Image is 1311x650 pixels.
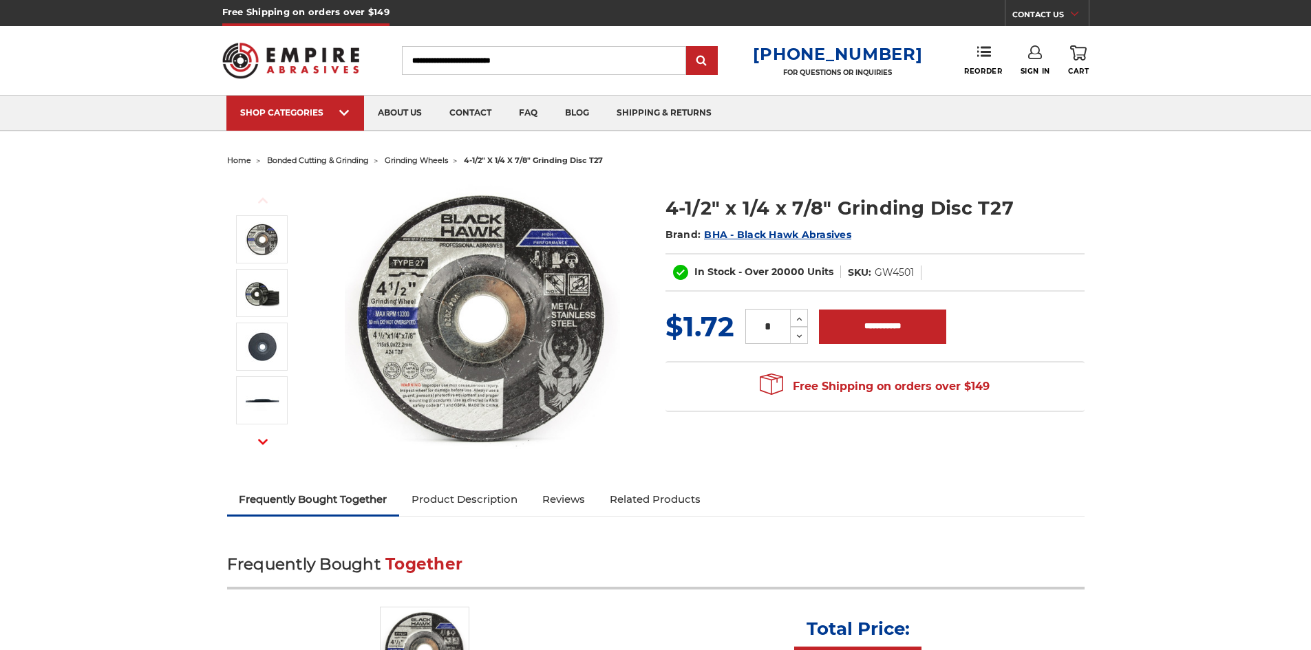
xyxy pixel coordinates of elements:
[436,96,505,131] a: contact
[399,484,530,514] a: Product Description
[1068,45,1089,76] a: Cart
[245,222,279,257] img: BHA grinding wheels for 4.5 inch angle grinder
[753,44,922,64] a: [PHONE_NUMBER]
[704,228,851,241] a: BHA - Black Hawk Abrasives
[760,373,990,400] span: Free Shipping on orders over $149
[530,484,597,514] a: Reviews
[227,155,251,165] a: home
[688,47,716,75] input: Submit
[665,195,1085,221] h1: 4-1/2" x 1/4 x 7/8" Grinding Disc T27
[807,266,833,278] span: Units
[1021,67,1050,76] span: Sign In
[464,155,603,165] span: 4-1/2" x 1/4 x 7/8" grinding disc t27
[738,266,769,278] span: - Over
[267,155,369,165] a: bonded cutting & grinding
[245,276,279,310] img: 4-1/2" x 1/4" grinding discs
[753,68,922,77] p: FOR QUESTIONS OR INQUIRIES
[665,228,701,241] span: Brand:
[364,96,436,131] a: about us
[246,427,279,457] button: Next
[245,329,279,364] img: back of grinding disk
[807,618,910,640] p: Total Price:
[1068,67,1089,76] span: Cart
[245,390,279,411] img: 1/4" thickness of BHA grinding wheels
[222,34,360,87] img: Empire Abrasives
[964,67,1002,76] span: Reorder
[875,266,914,280] dd: GW4501
[597,484,713,514] a: Related Products
[771,266,804,278] span: 20000
[848,266,871,280] dt: SKU:
[1012,7,1089,26] a: CONTACT US
[964,45,1002,75] a: Reorder
[665,310,734,343] span: $1.72
[505,96,551,131] a: faq
[385,155,448,165] a: grinding wheels
[603,96,725,131] a: shipping & returns
[227,554,381,574] span: Frequently Bought
[246,186,279,215] button: Previous
[345,180,620,455] img: BHA grinding wheels for 4.5 inch angle grinder
[694,266,736,278] span: In Stock
[551,96,603,131] a: blog
[385,554,462,574] span: Together
[240,107,350,118] div: SHOP CATEGORIES
[227,484,400,514] a: Frequently Bought Together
